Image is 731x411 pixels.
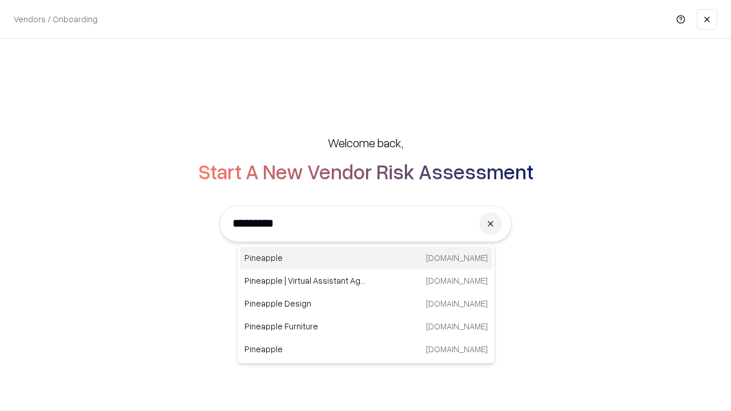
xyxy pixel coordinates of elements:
[426,275,488,287] p: [DOMAIN_NAME]
[426,343,488,355] p: [DOMAIN_NAME]
[237,244,495,364] div: Suggestions
[244,343,366,355] p: Pineapple
[426,297,488,309] p: [DOMAIN_NAME]
[244,320,366,332] p: Pineapple Furniture
[198,160,533,183] h2: Start A New Vendor Risk Assessment
[426,320,488,332] p: [DOMAIN_NAME]
[244,297,366,309] p: Pineapple Design
[328,135,403,151] h5: Welcome back,
[244,252,366,264] p: Pineapple
[244,275,366,287] p: Pineapple | Virtual Assistant Agency
[14,13,98,25] p: Vendors / Onboarding
[426,252,488,264] p: [DOMAIN_NAME]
